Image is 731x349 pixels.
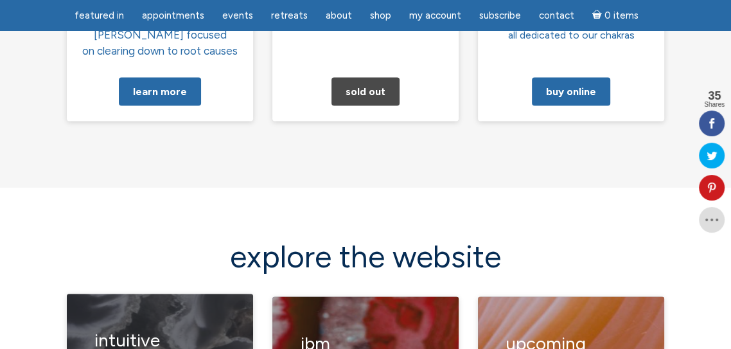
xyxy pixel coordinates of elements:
[222,10,253,21] span: Events
[326,10,352,21] span: About
[82,44,238,57] span: on clearing down to root causes
[119,77,201,105] a: Learn More
[134,3,212,28] a: Appointments
[507,28,634,40] span: all dedicated to our chakras
[471,3,529,28] a: Subscribe
[704,90,725,102] span: 35
[362,3,399,28] a: Shop
[539,10,574,21] span: Contact
[401,3,469,28] a: My Account
[604,11,639,21] span: 0 items
[704,102,725,108] span: Shares
[592,10,604,21] i: Cart
[370,10,391,21] span: Shop
[331,77,400,105] a: Sold Out
[263,3,315,28] a: Retreats
[67,239,664,273] h2: explore the website
[585,2,646,28] a: Cart0 items
[318,3,360,28] a: About
[532,77,610,105] a: Buy Online
[531,3,582,28] a: Contact
[271,10,308,21] span: Retreats
[75,10,124,21] span: featured in
[215,3,261,28] a: Events
[409,10,461,21] span: My Account
[67,3,132,28] a: featured in
[142,10,204,21] span: Appointments
[479,10,521,21] span: Subscribe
